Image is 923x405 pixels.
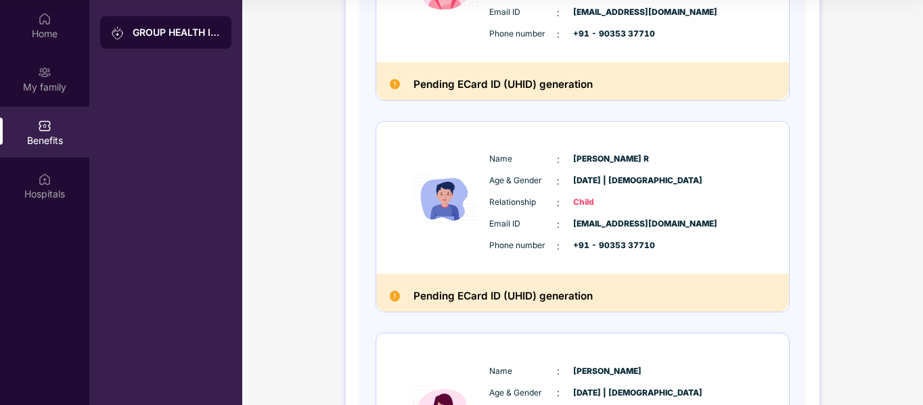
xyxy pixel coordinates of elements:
[489,387,557,400] span: Age & Gender
[489,174,557,187] span: Age & Gender
[557,217,560,232] span: :
[557,364,560,379] span: :
[133,26,221,39] div: GROUP HEALTH INSURANCE
[557,5,560,20] span: :
[557,174,560,189] span: :
[573,387,641,400] span: [DATE] | [DEMOGRAPHIC_DATA]
[413,287,593,305] h2: Pending ECard ID (UHID) generation
[38,66,51,79] img: svg+xml;base64,PHN2ZyB3aWR0aD0iMjAiIGhlaWdodD0iMjAiIHZpZXdCb3g9IjAgMCAyMCAyMCIgZmlsbD0ibm9uZSIgeG...
[573,365,641,378] span: [PERSON_NAME]
[573,239,641,252] span: +91 - 90353 37710
[573,153,641,166] span: [PERSON_NAME] R
[489,153,557,166] span: Name
[38,119,51,133] img: svg+xml;base64,PHN2ZyBpZD0iQmVuZWZpdHMiIHhtbG5zPSJodHRwOi8vd3d3LnczLm9yZy8yMDAwL3N2ZyIgd2lkdGg9Ij...
[557,385,560,400] span: :
[489,218,557,231] span: Email ID
[405,141,486,255] img: icon
[390,79,400,89] img: Pending
[489,365,557,378] span: Name
[573,174,641,187] span: [DATE] | [DEMOGRAPHIC_DATA]
[557,195,560,210] span: :
[413,76,593,93] h2: Pending ECard ID (UHID) generation
[390,291,400,301] img: Pending
[111,26,125,40] img: svg+xml;base64,PHN2ZyB3aWR0aD0iMjAiIGhlaWdodD0iMjAiIHZpZXdCb3g9IjAgMCAyMCAyMCIgZmlsbD0ibm9uZSIgeG...
[489,28,557,41] span: Phone number
[557,152,560,167] span: :
[573,218,641,231] span: [EMAIL_ADDRESS][DOMAIN_NAME]
[557,27,560,42] span: :
[557,239,560,254] span: :
[489,6,557,19] span: Email ID
[38,12,51,26] img: svg+xml;base64,PHN2ZyBpZD0iSG9tZSIgeG1sbnM9Imh0dHA6Ly93d3cudzMub3JnLzIwMDAvc3ZnIiB3aWR0aD0iMjAiIG...
[38,172,51,186] img: svg+xml;base64,PHN2ZyBpZD0iSG9zcGl0YWxzIiB4bWxucz0iaHR0cDovL3d3dy53My5vcmcvMjAwMC9zdmciIHdpZHRoPS...
[489,196,557,209] span: Relationship
[573,28,641,41] span: +91 - 90353 37710
[573,6,641,19] span: [EMAIL_ADDRESS][DOMAIN_NAME]
[573,196,641,209] span: Child
[489,239,557,252] span: Phone number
